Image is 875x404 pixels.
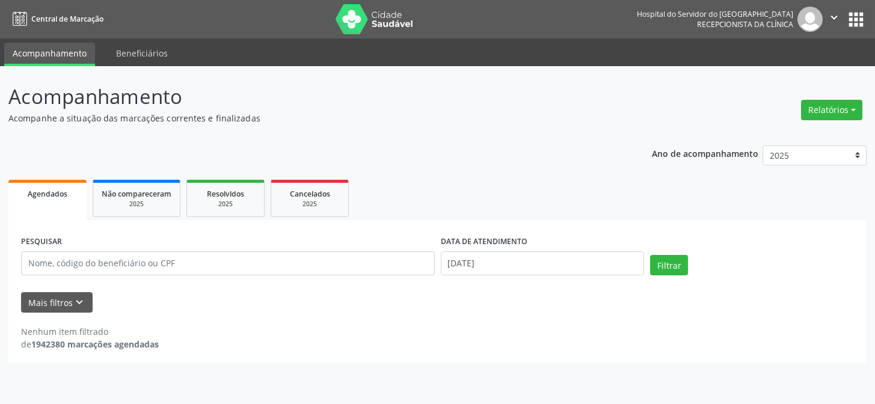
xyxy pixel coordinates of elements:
[102,189,171,199] span: Não compareceram
[195,200,256,209] div: 2025
[207,189,244,199] span: Resolvidos
[31,338,159,350] strong: 1942380 marcações agendadas
[108,43,176,64] a: Beneficiários
[21,338,159,350] div: de
[827,11,841,24] i: 
[102,200,171,209] div: 2025
[21,325,159,338] div: Nenhum item filtrado
[823,7,846,32] button: 
[637,9,793,19] div: Hospital do Servidor do [GEOGRAPHIC_DATA]
[8,82,609,112] p: Acompanhamento
[652,145,758,161] p: Ano de acompanhamento
[73,296,86,309] i: keyboard_arrow_down
[4,43,95,66] a: Acompanhamento
[31,14,103,24] span: Central de Marcação
[441,251,645,275] input: Selecione um intervalo
[290,189,330,199] span: Cancelados
[846,9,867,30] button: apps
[8,9,103,29] a: Central de Marcação
[21,251,435,275] input: Nome, código do beneficiário ou CPF
[28,189,67,199] span: Agendados
[21,233,62,251] label: PESQUISAR
[797,7,823,32] img: img
[441,233,527,251] label: DATA DE ATENDIMENTO
[21,292,93,313] button: Mais filtroskeyboard_arrow_down
[650,255,688,275] button: Filtrar
[697,19,793,29] span: Recepcionista da clínica
[801,100,862,120] button: Relatórios
[8,112,609,124] p: Acompanhe a situação das marcações correntes e finalizadas
[280,200,340,209] div: 2025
